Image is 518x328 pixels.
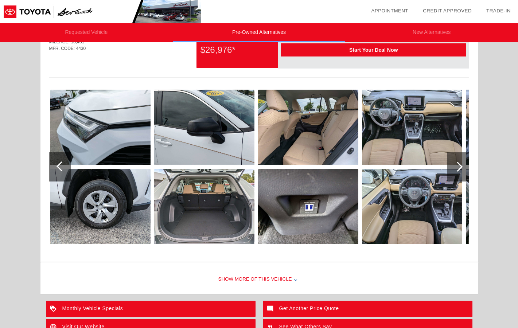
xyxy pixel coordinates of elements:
[290,47,457,53] span: Start Your Deal Now
[345,23,518,42] li: New Alternatives
[258,169,358,244] img: 15.jpg
[362,90,462,165] img: 16.jpg
[50,169,151,244] img: 11.jpg
[263,301,279,317] img: ic_mode_comment_white_24dp_2x.png
[40,265,478,294] div: Show More of this Vehicle
[258,90,358,165] img: 14.jpg
[200,40,274,59] div: $26,976*
[49,56,469,68] div: Quoted on [DATE] 7:36:21 AM
[362,169,462,244] img: 17.jpg
[371,8,408,13] a: Appointment
[49,46,75,51] span: MFR. CODE:
[173,23,346,42] li: Pre-Owned Alternatives
[76,46,86,51] span: 4430
[263,301,472,317] a: Get Another Price Quote
[50,90,151,165] img: 10.jpg
[154,90,254,165] img: 12.jpg
[423,8,472,13] a: Credit Approved
[486,8,511,13] a: Trade-In
[46,301,62,317] img: ic_loyalty_white_24dp_2x.png
[154,169,254,244] img: 13.jpg
[46,301,256,317] a: Monthly Vehicle Specials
